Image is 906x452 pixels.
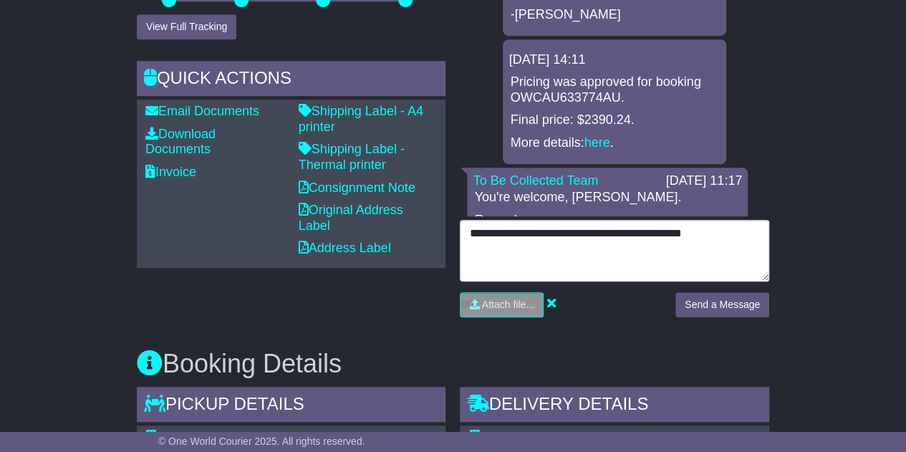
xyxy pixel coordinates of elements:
a: Original Address Label [299,203,403,233]
a: To Be Collected Team [473,173,598,188]
a: Download Documents [145,127,216,157]
p: Final price: $2390.24. [510,112,719,128]
div: Pickup Details [137,387,446,425]
p: More details: . [510,135,719,151]
p: You're welcome, [PERSON_NAME]. [474,190,741,206]
button: View Full Tracking [137,14,236,39]
a: Email Documents [145,104,259,118]
a: Shipping Label - Thermal printer [299,142,405,172]
p: Regards, [474,213,741,229]
h3: Booking Details [137,350,769,378]
div: [DATE] 14:11 [509,52,721,68]
div: Quick Actions [137,61,446,100]
div: [DATE] 11:17 [665,173,742,189]
button: Send a Message [675,292,769,317]
p: Pricing was approved for booking OWCAU633774AU. [510,74,719,105]
a: Shipping Label - A4 printer [299,104,423,134]
a: Address Label [299,241,391,255]
a: Consignment Note [299,181,415,195]
span: © One World Courier 2025. All rights reserved. [158,436,365,447]
div: Delivery Details [460,387,769,425]
a: here [584,135,610,150]
a: Invoice [145,165,196,179]
span: National Auctioneers [488,430,607,444]
span: Print Finishing Line [165,430,275,444]
p: -[PERSON_NAME] [510,7,719,23]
